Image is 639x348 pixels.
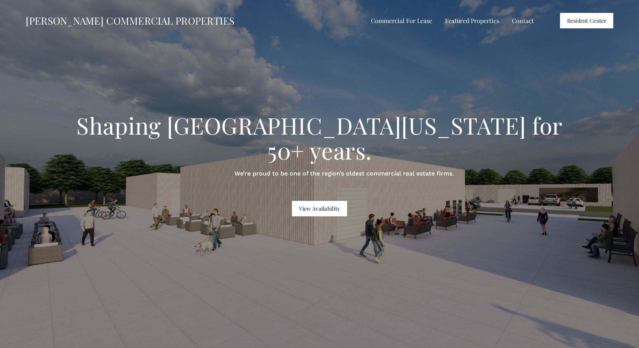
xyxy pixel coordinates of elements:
p: We’re proud to be one of the region’s oldest commercial real estate firms. [99,169,589,179]
a: folder dropdown [445,15,499,26]
a: View Availability [292,201,347,216]
a: folder dropdown [371,15,432,26]
a: Resident Center [560,13,614,28]
a: [PERSON_NAME] COMMERCIAL PROPERTIES [26,14,235,27]
span: Commercial For Lease [371,16,432,26]
h2: Shaping [GEOGRAPHIC_DATA][US_STATE] for 50+ years. [75,113,564,163]
a: Contact [512,15,534,26]
span: Featured Properties [445,16,499,26]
